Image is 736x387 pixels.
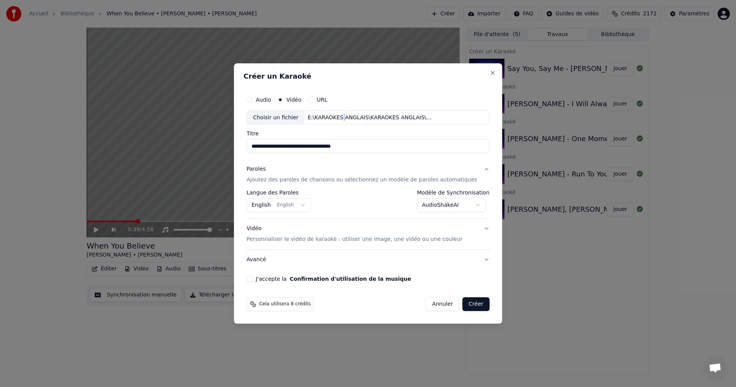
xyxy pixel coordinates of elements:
[246,176,477,184] p: Ajoutez des paroles de chansons ou sélectionnez un modèle de paroles automatiques
[463,297,490,311] button: Créer
[246,235,462,243] p: Personnaliser le vidéo de karaoké : utiliser une image, une vidéo ou une couleur
[417,190,490,196] label: Modèle de Synchronisation
[256,97,271,102] label: Audio
[246,166,266,173] div: Paroles
[286,97,301,102] label: Vidéo
[246,250,490,270] button: Avancé
[256,276,411,282] label: J'accepte la
[246,131,490,137] label: Titre
[246,190,490,219] div: ParolesAjoutez des paroles de chansons ou sélectionnez un modèle de paroles automatiques
[246,225,462,244] div: Vidéo
[259,301,310,307] span: Cela utilisera 8 crédits
[317,97,327,102] label: URL
[243,73,493,80] h2: Créer un Karaoké
[246,160,490,190] button: ParolesAjoutez des paroles de chansons ou sélectionnez un modèle de paroles automatiques
[426,297,459,311] button: Annuler
[247,111,304,125] div: Choisir un fichier
[246,219,490,250] button: VidéoPersonnaliser le vidéo de karaoké : utiliser une image, une vidéo ou une couleur
[305,114,435,122] div: E:\KARAOKES ANGLAIS\KARAOKES ANGLAIS\Unchained Melody-GHOST-Righteous Brothers.mp4
[246,190,311,196] label: Langue des Paroles
[290,276,411,282] button: J'accepte la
